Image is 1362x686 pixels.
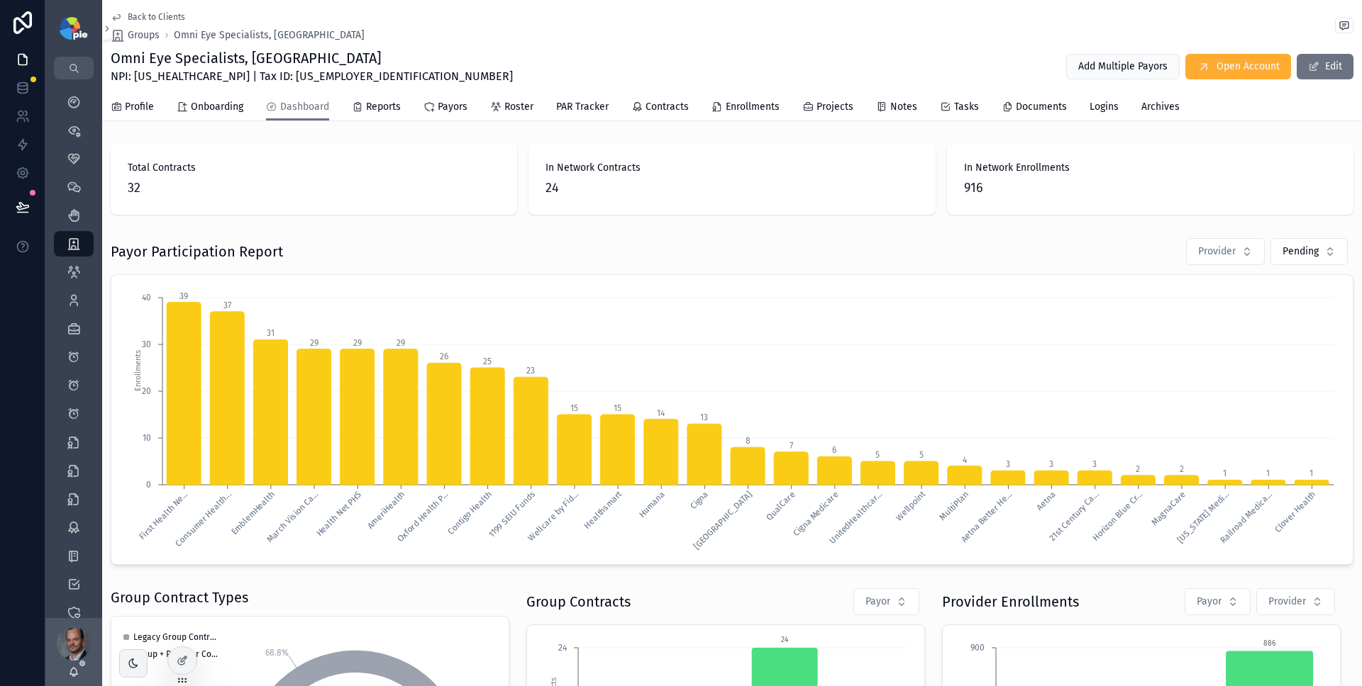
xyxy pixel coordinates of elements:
tspan: 6 [832,445,836,455]
tspan: 30 [142,339,151,349]
span: Roster [504,100,533,114]
span: Pending [1283,244,1319,259]
tspan: Aetna [1034,489,1058,512]
tspan: Clover Health [1273,489,1318,534]
tspan: Health Net PHS [314,489,363,538]
tspan: Wellcare by Fid... [526,489,580,543]
span: Documents [1016,100,1067,114]
tspan: AmeriHealth [365,489,407,531]
button: Select Button [1256,588,1335,615]
tspan: 39 [179,291,188,301]
a: Tasks [940,94,979,123]
button: Select Button [853,588,919,615]
a: Reports [352,94,401,123]
tspan: Cigna Medicare [792,489,841,538]
tspan: Cigna [688,489,710,511]
tspan: UnitedHealthcar... [827,489,884,546]
span: Reports [366,100,401,114]
span: Enrollments [726,100,780,114]
span: PAR Tracker [556,100,609,114]
span: Legacy Group Contract [133,631,218,643]
span: Groups [128,28,160,43]
button: Edit [1297,54,1353,79]
tspan: 25 [483,356,492,366]
tspan: QualCare [764,489,797,522]
tspan: 2 [1136,464,1140,474]
span: Back to Clients [128,11,185,23]
a: Projects [802,94,853,123]
tspan: 21st Century Ca... [1047,489,1101,543]
tspan: 13 [700,412,708,422]
a: Logins [1090,94,1119,123]
tspan: 1199 SEIU Funds [487,489,537,539]
button: Select Button [1270,238,1348,265]
tspan: 4 [963,455,968,465]
tspan: 24 [558,643,567,653]
div: chart [120,283,1344,556]
tspan: [GEOGRAPHIC_DATA] [692,489,754,551]
span: Tasks [954,100,979,114]
span: Total Contracts [128,161,500,175]
span: Archives [1141,100,1180,114]
span: In Network Enrollments [964,161,1336,175]
span: Onboarding [191,100,243,114]
a: Contracts [631,94,689,123]
tspan: Horizon Blue Cr... [1090,489,1144,543]
span: Open Account [1217,60,1280,74]
span: Payor [865,595,890,609]
h1: Omni Eye Specialists, [GEOGRAPHIC_DATA] [111,48,513,68]
span: Contracts [646,100,689,114]
tspan: Oxford Health P... [396,489,450,544]
button: Add Multiple Payors [1066,54,1180,79]
tspan: Railroad Medica... [1218,489,1274,545]
a: Groups [111,28,160,43]
tspan: 3 [1092,459,1097,469]
tspan: Humana [637,489,667,519]
tspan: 7 [790,441,793,451]
tspan: MultiPlan [938,489,971,522]
span: 916 [964,178,1336,198]
span: Dashboard [280,100,329,114]
button: Select Button [1186,238,1265,265]
a: Archives [1141,94,1180,123]
tspan: EmblemHealth [229,489,277,536]
tspan: Contigo Health [446,489,494,536]
tspan: 5 [919,450,924,460]
tspan: 1 [1266,468,1270,478]
tspan: 29 [397,338,405,348]
tspan: Enrollments [133,350,143,391]
text: 886 [1263,639,1275,648]
a: Omni Eye Specialists, [GEOGRAPHIC_DATA] [174,28,365,43]
tspan: 26 [440,352,448,361]
tspan: 8 [746,436,751,446]
span: 32 [128,178,500,198]
h1: Payor Participation Report [111,242,283,262]
tspan: Aetna Better He... [959,489,1014,544]
tspan: 15 [614,403,621,413]
a: Payors [423,94,467,123]
span: Projects [816,100,853,114]
tspan: 14 [657,408,665,418]
span: Add Multiple Payors [1078,60,1168,74]
tspan: 15 [570,403,578,413]
span: In Network Contracts [546,161,918,175]
tspan: 1 [1223,468,1227,478]
span: Payor [1197,595,1222,609]
a: Back to Clients [111,11,185,23]
tspan: 2 [1180,464,1184,474]
tspan: 37 [223,300,231,310]
tspan: 900 [970,643,985,653]
h1: Group Contracts [526,592,631,612]
tspan: 31 [267,328,275,338]
tspan: MagnaCare [1149,489,1187,527]
a: Documents [1002,94,1067,123]
tspan: 10 [143,433,151,443]
a: PAR Tracker [556,94,609,123]
tspan: Healthsmart [582,489,624,531]
text: 24 [781,636,789,644]
button: Open Account [1185,54,1291,79]
tspan: 40 [142,293,151,303]
tspan: 29 [353,338,362,348]
tspan: 5 [875,450,880,460]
